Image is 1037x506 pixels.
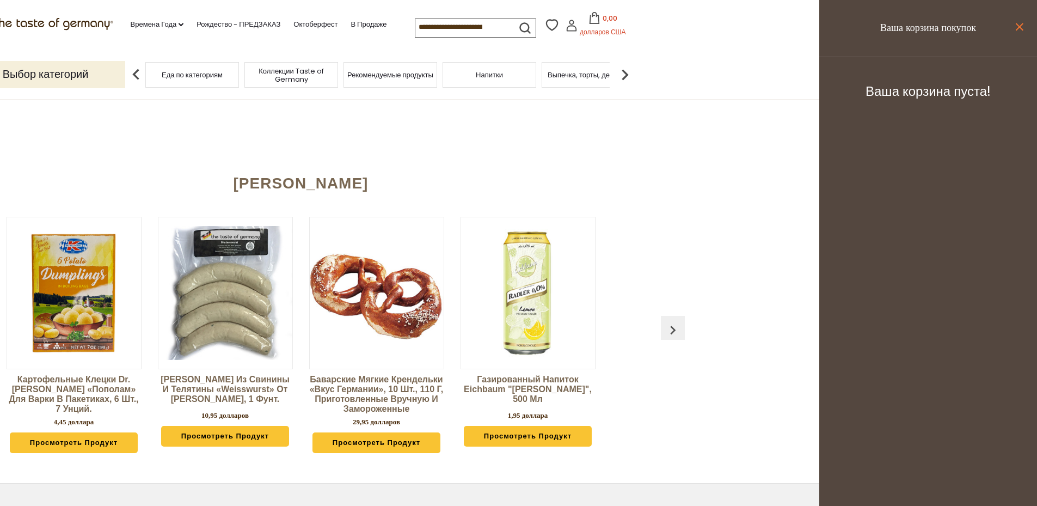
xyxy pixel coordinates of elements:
[353,418,400,426] font: 29,95 долларов
[464,426,592,447] a: Просмотреть продукт
[461,375,596,407] a: Газированный напиток Eichbaum "[PERSON_NAME]", 500 мл
[293,19,338,31] a: Октоберфест
[7,226,141,360] img: Картофельные клецки Dr. Knoll
[548,71,629,79] a: Выпечка, торты, десерты
[162,71,223,79] a: Еда по категориям
[476,70,503,80] font: Напитки
[580,12,626,42] button: 0,00 долларов США
[30,438,118,447] font: Просмотреть продукт
[158,375,293,407] a: [PERSON_NAME] из свинины и телятины «Weisswurst» от [PERSON_NAME], 1 фунт.
[310,226,444,360] img: Баварские мягкие крендельки «Вкус Германии», 10 шт., 110 г, приготовленные вручную и замороженные
[161,375,290,404] font: [PERSON_NAME] из свинины и телятины «Weisswurst» от [PERSON_NAME], 1 фунт.
[664,321,682,339] img: предыдущая стрелка
[125,64,147,86] img: предыдущая стрелка
[309,375,444,414] a: Баварские мягкие крендельки «Вкус Германии», 10 шт., 110 г, приготовленные вручную и замороженные
[484,432,572,440] font: Просмотреть продукт
[614,64,636,86] img: следующая стрелка
[181,432,269,440] font: Просмотреть продукт
[162,70,223,80] font: Еда по категориям
[351,19,386,29] font: В продаже
[312,432,441,453] a: Просмотреть продукт
[9,375,138,413] font: Картофельные клецки Dr. [PERSON_NAME] «Пополам» для варки в пакетиках, 6 шт., 7 унций.
[10,432,138,453] a: Просмотреть продукт
[131,19,184,31] a: Времена года
[347,70,433,80] font: Рекомендуемые продукты
[866,82,991,100] font: Ваша корзина пуста!
[880,21,976,34] font: Ваша корзина покупок
[333,438,420,447] font: Просмотреть продукт
[201,411,249,419] font: 10,95 долларов
[197,19,280,29] font: Рождество - ПРЕДЗАКАЗ
[7,375,142,414] a: Картофельные клецки Dr. [PERSON_NAME] «Пополам» для варки в пакетиках, 6 шт., 7 унций.
[310,375,444,413] font: Баварские мягкие крендельки «Вкус Германии», 10 шт., 110 г, приготовленные вручную и замороженные
[158,226,292,360] img: Бинкерта
[234,175,369,192] font: [PERSON_NAME]
[476,71,503,79] a: Напитки
[131,19,177,29] font: Времена года
[248,67,335,83] a: Коллекции Taste of Germany
[351,19,386,31] a: В продаже
[461,226,595,360] img: Эйхбаум
[508,411,548,419] font: 1,95 доллара
[464,375,592,404] font: Газированный напиток Eichbaum "[PERSON_NAME]", 500 мл
[54,418,94,426] font: 4,45 доллара
[548,70,629,80] font: Выпечка, торты, десерты
[580,14,625,36] font: 0,00 долларов США
[3,66,89,82] font: Выбор категорий
[259,66,324,84] font: Коллекции Taste of Germany
[347,71,433,79] a: Рекомендуемые продукты
[293,19,338,29] font: Октоберфест
[197,19,280,31] a: Рождество - ПРЕДЗАКАЗ
[161,426,290,447] a: Просмотреть продукт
